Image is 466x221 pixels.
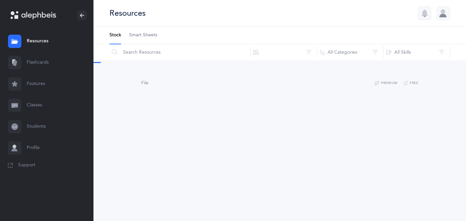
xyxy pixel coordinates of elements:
button: All Skills [383,44,450,60]
div: Resources [109,8,146,19]
button: Premium [374,79,398,87]
button: Free [403,79,419,87]
button: All Categories [317,44,384,60]
span: Smart Sheets [129,32,157,39]
span: File [141,80,149,86]
input: Search Resources [109,44,251,60]
span: Support [18,162,35,169]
